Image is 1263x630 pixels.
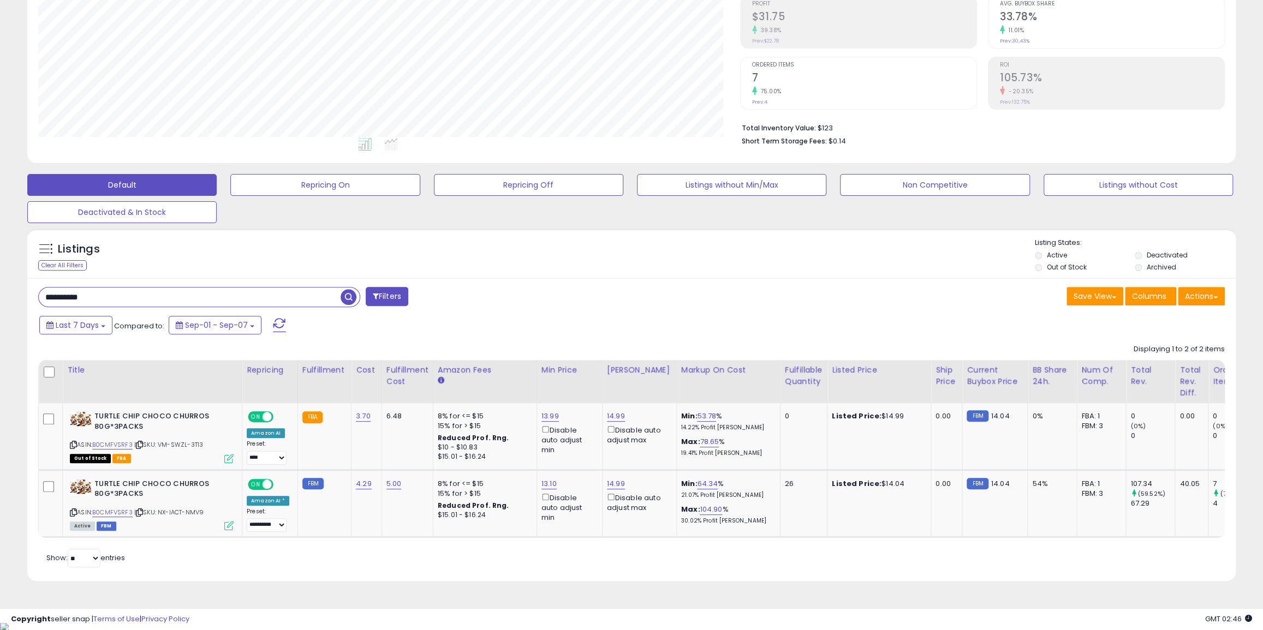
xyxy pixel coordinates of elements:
[785,411,819,421] div: 0
[697,478,718,489] a: 64.34
[247,496,289,506] div: Amazon AI *
[249,479,263,489] span: ON
[752,1,976,7] span: Profit
[70,479,234,530] div: ASIN:
[1035,238,1236,248] p: Listing States:
[27,201,217,223] button: Deactivated & In Stock
[681,491,772,499] p: 21.07% Profit [PERSON_NAME]
[1134,344,1225,355] div: Displaying 1 to 2 of 2 items
[607,491,668,513] div: Disable auto adjust max
[681,478,698,489] b: Min:
[1000,71,1224,86] h2: 105.73%
[27,174,217,196] button: Default
[1067,287,1123,305] button: Save View
[438,443,528,452] div: $10 - $10.83
[70,479,92,494] img: 51-ToNgKenL._SL40_.jpg
[1130,422,1146,430] small: (0%)
[438,501,509,510] b: Reduced Prof. Rng.
[1081,489,1117,499] div: FBM: 3
[936,479,954,489] div: 0.00
[681,437,772,457] div: %
[1000,38,1029,44] small: Prev: 30.43%
[94,411,227,434] b: TURTLE CHIP CHOCO CHURROS 80G*3PACKS
[1137,489,1165,498] small: (59.52%)
[1147,250,1188,260] label: Deactivated
[541,411,559,422] a: 13.99
[1032,411,1068,421] div: 0%
[840,174,1029,196] button: Non Competitive
[1132,291,1166,302] span: Columns
[386,478,402,489] a: 5.00
[785,364,823,387] div: Fulfillable Quantity
[1000,1,1224,7] span: Avg. Buybox Share
[272,412,289,422] span: OFF
[1000,62,1224,68] span: ROI
[541,478,557,489] a: 13.10
[742,136,827,146] b: Short Term Storage Fees:
[1213,479,1257,489] div: 7
[112,454,131,463] span: FBA
[438,411,528,421] div: 8% for <= $15
[681,504,700,514] b: Max:
[39,316,112,334] button: Last 7 Days
[1081,479,1117,489] div: FBA: 1
[991,478,1010,489] span: 14.04
[681,449,772,457] p: 19.41% Profit [PERSON_NAME]
[1130,499,1175,508] div: 67.29
[247,508,289,532] div: Preset:
[356,364,377,376] div: Cost
[541,364,598,376] div: Min Price
[92,440,133,449] a: B0CMFVSRF3
[97,521,116,531] span: FBM
[936,411,954,421] div: 0.00
[752,38,779,44] small: Prev: $22.78
[1179,364,1204,399] div: Total Rev. Diff.
[757,87,782,95] small: 75.00%
[1179,411,1200,421] div: 0.00
[936,364,957,387] div: Ship Price
[607,411,625,422] a: 14.99
[249,412,263,422] span: ON
[1147,262,1176,272] label: Archived
[1047,250,1067,260] label: Active
[67,364,237,376] div: Title
[134,440,203,449] span: | SKU: VM-SWZL-3T13
[438,489,528,499] div: 15% for > $15
[1081,364,1121,387] div: Num of Comp.
[386,411,425,421] div: 6.48
[356,411,371,422] a: 3.70
[1000,99,1030,105] small: Prev: 132.75%
[302,478,324,489] small: FBM
[94,479,227,502] b: TURTLE CHIP CHOCO CHURROS 80G*3PACKS
[832,364,926,376] div: Listed Price
[967,364,1023,387] div: Current Buybox Price
[607,364,672,376] div: [PERSON_NAME]
[832,479,922,489] div: $14.04
[742,123,816,133] b: Total Inventory Value:
[1220,489,1238,498] small: (75%)
[991,411,1010,421] span: 14.04
[302,411,323,423] small: FBA
[1032,364,1072,387] div: BB Share 24h.
[541,424,594,455] div: Disable auto adjust min
[607,424,668,445] div: Disable auto adjust max
[697,411,716,422] a: 53.78
[700,436,719,447] a: 78.65
[541,491,594,523] div: Disable auto adjust min
[438,479,528,489] div: 8% for <= $15
[93,614,140,624] a: Terms of Use
[752,71,976,86] h2: 7
[967,410,988,422] small: FBM
[438,364,532,376] div: Amazon Fees
[70,411,234,462] div: ASIN:
[1213,499,1257,508] div: 4
[1130,431,1175,441] div: 0
[1081,411,1117,421] div: FBA: 1
[58,242,100,257] h5: Listings
[46,553,125,563] span: Show: entries
[438,376,444,386] small: Amazon Fees.
[1130,364,1170,387] div: Total Rev.
[832,478,881,489] b: Listed Price:
[114,321,164,331] span: Compared to:
[185,320,248,331] span: Sep-01 - Sep-07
